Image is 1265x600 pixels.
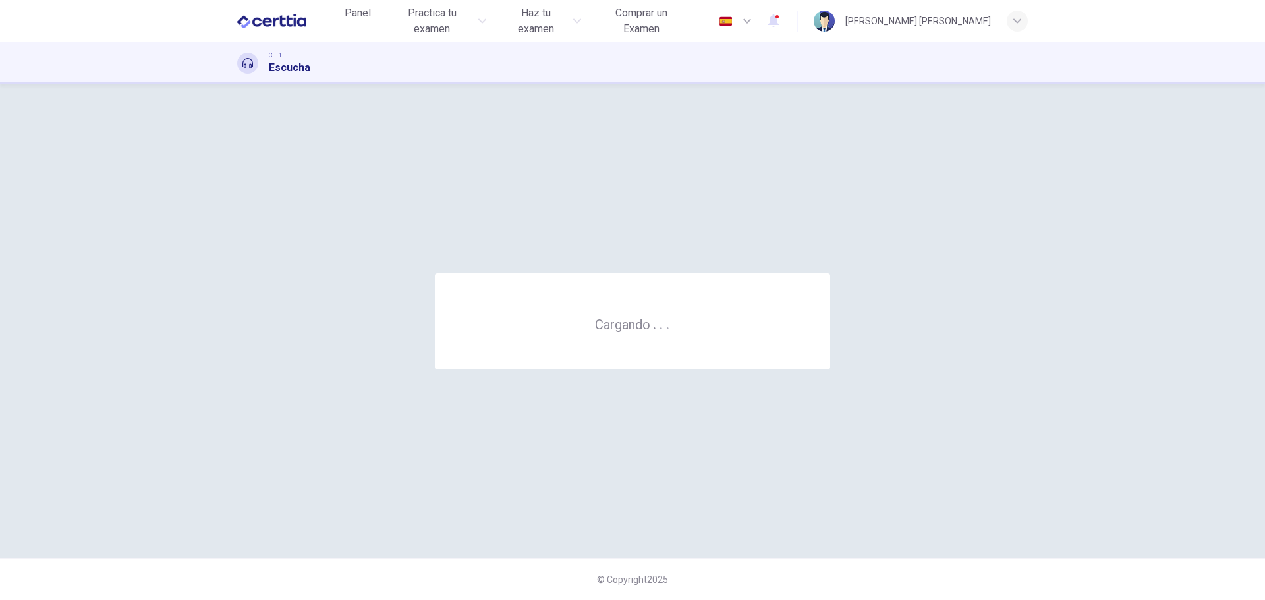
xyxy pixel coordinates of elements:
h6: . [665,312,670,334]
a: Panel [337,1,379,41]
h1: Escucha [269,60,310,76]
h6: . [652,312,657,334]
span: Comprar un Examen [597,5,686,37]
button: Panel [337,1,379,25]
button: Haz tu examen [497,1,586,41]
button: Comprar un Examen [592,1,691,41]
span: Panel [345,5,371,21]
img: Profile picture [814,11,835,32]
h6: Cargando [595,315,670,333]
span: Haz tu examen [502,5,569,37]
h6: . [659,312,663,334]
img: es [717,16,734,26]
button: Practica tu examen [384,1,492,41]
span: CET1 [269,51,282,60]
a: CERTTIA logo [237,8,337,34]
span: Practica tu examen [389,5,475,37]
span: © Copyright 2025 [597,574,668,585]
div: [PERSON_NAME] [PERSON_NAME] [845,13,991,29]
img: CERTTIA logo [237,8,306,34]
